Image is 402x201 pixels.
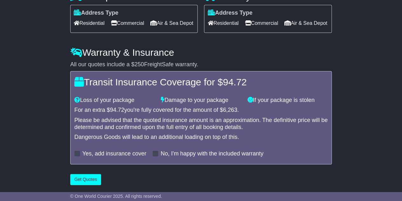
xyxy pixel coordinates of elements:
span: 250 [134,61,144,68]
span: 6,263 [223,107,237,113]
span: 94.72 [223,77,247,87]
div: Please be advised that the quoted insurance amount is an approximation. The definitive price will... [74,117,328,131]
div: Dangerous Goods will lead to an additional loading on top of this. [74,134,328,141]
div: Damage to your package [158,97,244,104]
span: Commercial [111,18,144,28]
div: If your package is stolen [244,97,331,104]
label: Address Type [74,10,119,17]
div: For an extra $ you're fully covered for the amount of $ . [74,107,328,114]
h4: Warranty & Insurance [70,47,332,58]
div: All our quotes include a $ FreightSafe warranty. [70,61,332,68]
label: Yes, add insurance cover [82,150,146,157]
span: Commercial [245,18,278,28]
h4: Transit Insurance Coverage for $ [74,77,328,87]
span: Residential [74,18,105,28]
span: Air & Sea Depot [150,18,193,28]
span: 94.72 [110,107,124,113]
span: Air & Sea Depot [284,18,327,28]
button: Get Quotes [70,174,101,185]
label: Address Type [208,10,252,17]
span: Residential [208,18,238,28]
div: Loss of your package [71,97,158,104]
span: © One World Courier 2025. All rights reserved. [70,194,162,199]
label: No, I'm happy with the included warranty [160,150,263,157]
